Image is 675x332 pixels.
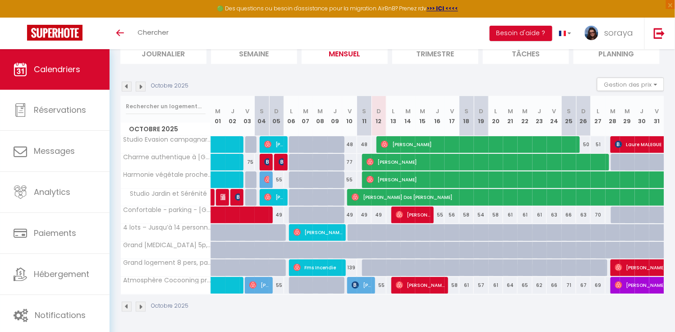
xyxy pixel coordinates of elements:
div: 61 [503,207,518,223]
th: 09 [328,96,342,136]
span: Harmonie végétale proche de Eurexpo/GroupamaStadium [122,171,212,178]
span: [PERSON_NAME] [279,153,284,171]
span: Confortable - parking - [GEOGRAPHIC_DATA] - Idéal couple/travail [122,207,212,213]
th: 11 [357,96,372,136]
th: 12 [372,96,386,136]
span: Charme authentique à [GEOGRAPHIC_DATA] : 120m² de confort 6P [122,154,212,161]
span: Réservations [34,104,86,115]
p: Octobre 2025 [151,302,188,310]
abbr: L [392,107,395,115]
span: [PERSON_NAME] [381,136,579,153]
abbr: M [610,107,615,115]
li: Journalier [120,42,207,64]
th: 29 [620,96,634,136]
th: 26 [576,96,591,136]
span: Notifications [35,309,86,321]
th: 25 [562,96,576,136]
span: Atmosphère Cocooning proche de Eurexpo/[GEOGRAPHIC_DATA] [122,277,212,284]
span: [PERSON_NAME] [249,277,269,294]
strong: >>> ICI <<<< [427,5,458,12]
div: 69 [591,277,605,294]
div: 58 [445,277,459,294]
th: 20 [489,96,503,136]
li: Mensuel [302,42,388,64]
div: 63 [576,207,591,223]
span: [PERSON_NAME] [294,224,343,241]
div: 55 [269,277,284,294]
span: Hébergement [34,268,89,280]
div: 61 [459,277,474,294]
div: 55 [372,277,386,294]
div: 48 [357,136,372,153]
th: 03 [240,96,254,136]
div: 50 [576,136,591,153]
th: 04 [255,96,269,136]
th: 02 [225,96,240,136]
span: Grand [MEDICAL_DATA] 5p, fibre, parking – calme & proche [GEOGRAPHIC_DATA] [122,242,212,249]
div: 55 [269,171,284,188]
abbr: M [625,107,630,115]
span: Paiements [34,227,76,239]
div: 51 [591,136,605,153]
th: 28 [606,96,620,136]
abbr: M [508,107,513,115]
th: 08 [313,96,327,136]
th: 22 [518,96,532,136]
abbr: S [567,107,571,115]
abbr: M [523,107,528,115]
button: Besoin d'aide ? [490,26,552,41]
div: 77 [342,154,357,171]
abbr: J [231,107,234,115]
th: 23 [533,96,547,136]
li: Trimestre [392,42,478,64]
span: soraya [604,27,633,38]
div: 65 [518,277,532,294]
div: 61 [489,277,503,294]
span: [PERSON_NAME] [220,189,225,206]
a: [PERSON_NAME] [211,189,216,206]
div: 49 [357,207,372,223]
abbr: D [581,107,586,115]
span: [PERSON_NAME] [396,277,445,294]
div: 55 [342,171,357,188]
th: 17 [445,96,459,136]
span: [PERSON_NAME] [352,277,372,294]
div: 67 [576,277,591,294]
th: 24 [547,96,561,136]
div: 66 [547,277,561,294]
abbr: V [245,107,249,115]
th: 27 [591,96,605,136]
span: [PERSON_NAME] [PERSON_NAME] [264,171,269,188]
div: 49 [372,207,386,223]
span: [PERSON_NAME] [235,189,240,206]
th: 06 [284,96,298,136]
p: Octobre 2025 [151,82,188,90]
abbr: M [303,107,308,115]
abbr: D [377,107,381,115]
span: Chercher [138,28,169,37]
div: 61 [518,207,532,223]
th: 07 [298,96,313,136]
span: [PERSON_NAME] [264,153,269,171]
div: 71 [562,277,576,294]
li: Tâches [483,42,569,64]
span: [PERSON_NAME] [396,206,431,223]
abbr: D [479,107,483,115]
img: ... [585,26,598,40]
abbr: J [436,107,439,115]
abbr: J [538,107,542,115]
span: Studio Jardin et Sérénité [122,189,210,199]
div: 48 [342,136,357,153]
span: Grand logement 8 pers, parking. Sud [GEOGRAPHIC_DATA]. [GEOGRAPHIC_DATA] [122,259,212,266]
th: 13 [386,96,401,136]
th: 16 [430,96,445,136]
th: 18 [459,96,474,136]
span: [PERSON_NAME] [264,189,284,206]
abbr: M [318,107,323,115]
a: ... soraya [578,18,644,49]
abbr: L [495,107,497,115]
th: 19 [474,96,488,136]
img: Super Booking [27,25,83,41]
abbr: S [260,107,264,115]
div: 57 [474,277,488,294]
